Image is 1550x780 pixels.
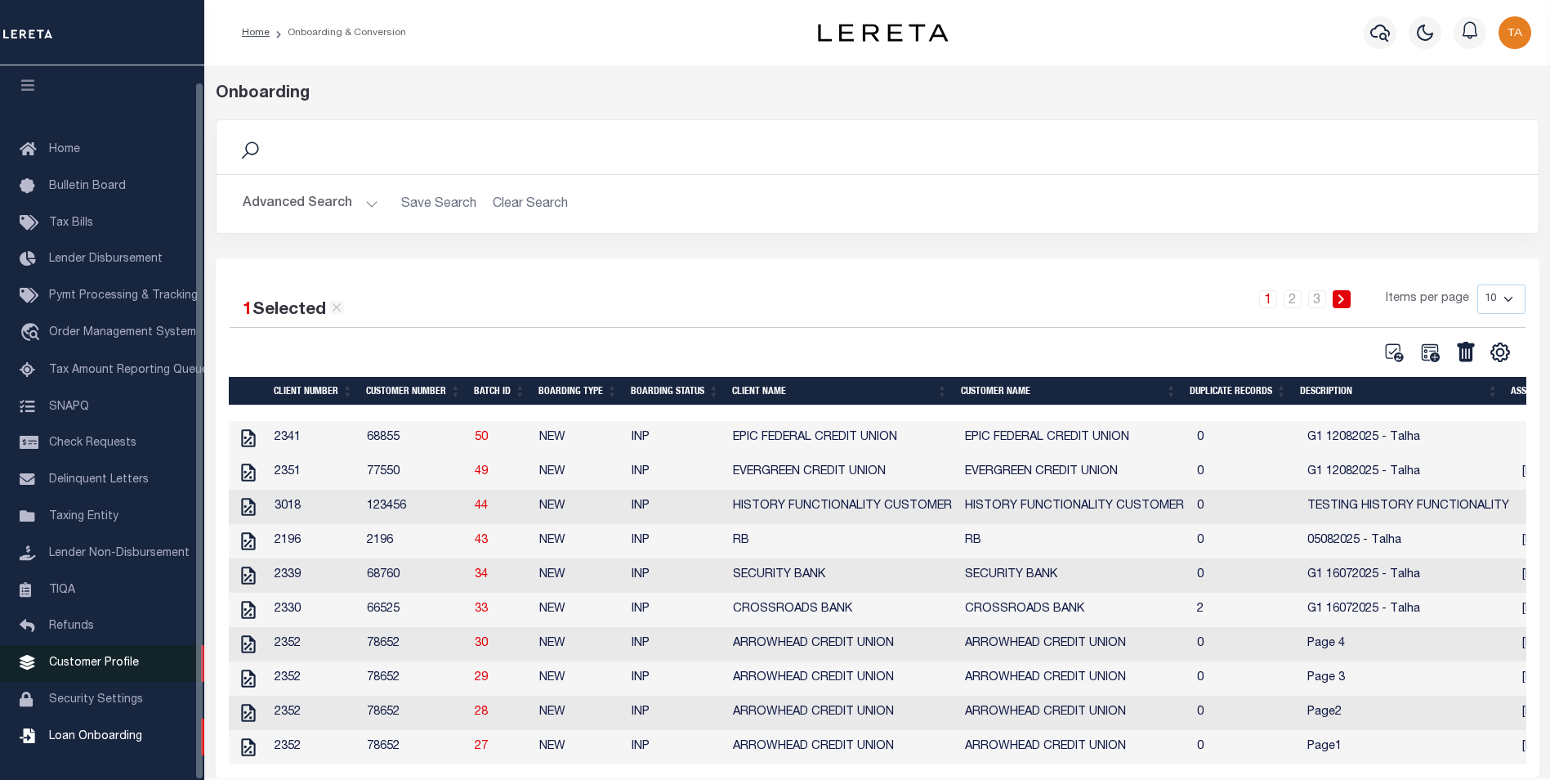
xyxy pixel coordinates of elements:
[1190,558,1301,593] td: 0
[1301,593,1516,627] td: G1 16072025 - Talha
[49,548,190,559] span: Lender Non-Disbursement
[726,696,958,730] td: ARROWHEAD CREDIT UNION
[726,627,958,661] td: ARROWHEAD CREDIT UNION
[360,696,468,730] td: 78652
[1190,661,1301,696] td: 0
[467,377,532,405] th: Batch ID: activate to sort column ascending
[268,593,360,627] td: 2330
[49,584,75,595] span: TIQA
[533,524,625,558] td: NEW
[1190,627,1301,661] td: 0
[625,593,726,627] td: INP
[475,706,488,718] a: 28
[360,421,468,455] td: 68855
[1499,16,1531,49] img: svg+xml;base64,PHN2ZyB4bWxucz0iaHR0cDovL3d3dy53My5vcmcvMjAwMC9zdmciIHBvaW50ZXItZXZlbnRzPSJub25lIi...
[958,661,1190,696] td: ARROWHEAD CREDIT UNION
[360,524,468,558] td: 2196
[49,437,136,449] span: Check Requests
[533,627,625,661] td: NEW
[625,524,726,558] td: INP
[726,558,958,593] td: SECURITY BANK
[958,627,1190,661] td: ARROWHEAD CREDIT UNION
[958,593,1190,627] td: CROSSROADS BANK
[532,377,624,405] th: Boarding Type: activate to sort column ascending
[1190,696,1301,730] td: 0
[268,455,360,490] td: 2351
[243,302,252,319] span: 1
[268,696,360,730] td: 2352
[726,524,958,558] td: RB
[625,627,726,661] td: INP
[958,558,1190,593] td: SECURITY BANK
[1301,421,1516,455] td: G1 12082025 - Talha
[958,524,1190,558] td: RB
[475,535,488,546] a: 43
[1183,377,1293,405] th: Duplicate Records: activate to sort column ascending
[475,466,488,477] a: 49
[475,672,488,684] a: 29
[475,432,488,443] a: 50
[268,421,360,455] td: 2341
[49,511,118,522] span: Taxing Entity
[1301,627,1516,661] td: Page 4
[49,621,94,632] span: Refunds
[625,455,726,490] td: INP
[625,661,726,696] td: INP
[49,401,89,412] span: SNAPQ
[958,490,1190,524] td: HISTORY FUNCTIONALITY CUSTOMER
[625,490,726,524] td: INP
[268,524,360,558] td: 2196
[1190,524,1301,558] td: 0
[49,144,80,155] span: Home
[533,455,625,490] td: NEW
[726,593,958,627] td: CROSSROADS BANK
[20,323,46,344] i: travel_explore
[726,421,958,455] td: EPIC FEDERAL CREDIT UNION
[1284,290,1302,308] a: 2
[624,377,726,405] th: Boarding Status: activate to sort column ascending
[625,696,726,730] td: INP
[49,474,149,486] span: Delinquent Letters
[726,490,958,524] td: HISTORY FUNCTIONALITY CUSTOMER
[1386,290,1469,308] span: Items per page
[360,558,468,593] td: 68760
[360,377,467,405] th: Customer Number: activate to sort column ascending
[726,377,954,405] th: Client Name: activate to sort column ascending
[726,730,958,764] td: ARROWHEAD CREDIT UNION
[268,558,360,593] td: 2339
[49,694,143,706] span: Security Settings
[216,82,1539,106] div: Onboarding
[726,455,958,490] td: EVERGREEN CREDIT UNION
[475,603,488,615] a: 33
[1190,421,1301,455] td: 0
[360,593,468,627] td: 66525
[475,569,488,581] a: 34
[533,730,625,764] td: NEW
[49,731,142,742] span: Loan Onboarding
[1308,290,1326,308] a: 3
[1190,730,1301,764] td: 0
[1301,730,1516,764] td: Page1
[475,638,488,649] a: 30
[243,298,344,324] div: Selected
[243,188,378,220] button: Advanced Search
[268,490,360,524] td: 3018
[49,217,93,229] span: Tax Bills
[49,657,139,669] span: Customer Profile
[1301,455,1516,490] td: G1 12082025 - Talha
[268,627,360,661] td: 2352
[360,627,468,661] td: 78652
[533,593,625,627] td: NEW
[625,421,726,455] td: INP
[267,377,360,405] th: Client Number: activate to sort column ascending
[475,500,488,512] a: 44
[533,558,625,593] td: NEW
[360,455,468,490] td: 77550
[958,730,1190,764] td: ARROWHEAD CREDIT UNION
[360,730,468,764] td: 78652
[958,696,1190,730] td: ARROWHEAD CREDIT UNION
[625,730,726,764] td: INP
[268,730,360,764] td: 2352
[533,490,625,524] td: NEW
[958,421,1190,455] td: EPIC FEDERAL CREDIT UNION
